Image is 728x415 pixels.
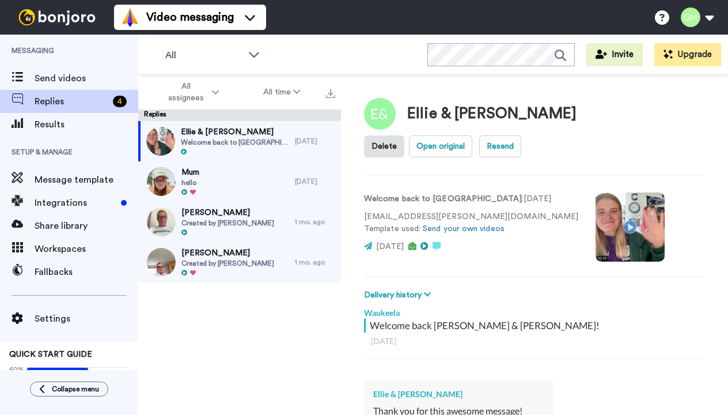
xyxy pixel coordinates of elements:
button: All time [241,82,323,103]
span: Created by [PERSON_NAME] [181,259,274,268]
span: Integrations [35,196,116,210]
img: vm-color.svg [121,8,139,27]
div: Ellie & [PERSON_NAME] [373,388,544,400]
span: hello [181,178,199,187]
a: Send your own videos [423,225,505,233]
span: Replies [35,95,108,108]
div: Replies [138,110,341,121]
strong: Welcome back to [GEOGRAPHIC_DATA] [364,195,522,203]
button: Collapse menu [30,382,108,397]
img: 448ca1ec-abe2-4e11-b68c-f4c91e9e234c-thumb.jpg [147,248,176,277]
div: [DATE] [295,137,335,146]
p: : [DATE] [364,193,578,205]
span: Mum [181,167,199,178]
div: [DATE] [371,335,698,347]
div: 1 mo. ago [295,258,335,267]
span: Send videos [35,71,138,85]
span: Results [35,118,138,131]
img: export.svg [326,89,335,98]
span: 60% [9,365,24,374]
span: Created by [PERSON_NAME] [181,218,274,228]
span: Video messaging [146,9,234,25]
span: QUICK START GUIDE [9,350,92,359]
p: [EMAIL_ADDRESS][PERSON_NAME][DOMAIN_NAME] Template used: [364,211,578,235]
a: [PERSON_NAME]Created by [PERSON_NAME]1 mo. ago [138,202,341,242]
button: Invite [586,43,643,66]
img: bj-logo-header-white.svg [14,9,100,25]
span: All assignees [163,81,210,104]
button: All assignees [141,76,241,108]
div: 4 [113,96,127,107]
span: Settings [35,312,138,326]
div: [DATE] [295,177,335,186]
button: Resend [479,135,521,157]
div: Ellie & [PERSON_NAME] [407,105,577,122]
a: Ellie & [PERSON_NAME]Welcome back to [GEOGRAPHIC_DATA][DATE] [138,121,341,161]
span: Share library [35,219,138,233]
span: [PERSON_NAME] [181,247,274,259]
span: Message template [35,173,138,187]
button: Upgrade [654,43,721,66]
img: Image of Ellie & Addy Struble [364,98,396,130]
span: Welcome back to [GEOGRAPHIC_DATA] [181,138,289,147]
button: Export all results that match these filters now. [323,84,339,101]
span: Workspaces [35,242,138,256]
span: Collapse menu [52,384,99,394]
img: 33d902db-9d23-4d04-803c-370475620bc5-thumb.jpg [146,127,175,156]
a: Mumhello[DATE] [138,161,341,202]
button: Delivery history [364,289,434,301]
img: 9b448b19-ca3e-4135-98d2-986de9e25ff1-thumb.jpg [147,167,176,196]
span: Fallbacks [35,265,138,279]
span: All [165,48,242,62]
div: Welcome back [PERSON_NAME] & [PERSON_NAME]! [370,319,702,333]
button: Open original [409,135,472,157]
span: [PERSON_NAME] [181,207,274,218]
a: [PERSON_NAME]Created by [PERSON_NAME]1 mo. ago [138,242,341,282]
span: Ellie & [PERSON_NAME] [181,126,289,138]
button: Delete [364,135,404,157]
img: 2f626999-e1a4-4f1b-9c15-e792f9c3fcf8-thumb.jpg [147,207,176,236]
div: 1 mo. ago [295,217,335,227]
span: [DATE] [376,243,404,251]
div: Waukeela [364,301,705,319]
